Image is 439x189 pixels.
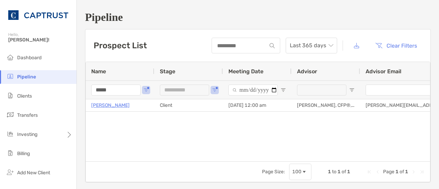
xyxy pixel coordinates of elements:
[262,169,285,175] div: Page Size:
[297,68,317,75] span: Advisor
[228,68,263,75] span: Meeting Date
[17,112,38,118] span: Transfers
[17,74,36,80] span: Pipeline
[366,68,401,75] span: Advisor Email
[6,130,14,138] img: investing icon
[349,87,355,93] button: Open Filter Menu
[375,169,380,175] div: Previous Page
[17,55,41,61] span: Dashboard
[290,38,333,53] span: Last 365 days
[6,168,14,176] img: add_new_client icon
[383,169,394,175] span: Page
[411,169,416,175] div: Next Page
[281,87,286,93] button: Open Filter Menu
[289,164,311,180] div: Page Size
[6,53,14,61] img: dashboard icon
[6,72,14,80] img: pipeline icon
[91,101,130,110] a: [PERSON_NAME]
[270,43,275,48] img: input icon
[8,3,68,27] img: CAPTRUST Logo
[6,91,14,100] img: clients icon
[17,151,30,156] span: Billing
[154,99,223,111] div: Client
[212,87,217,93] button: Open Filter Menu
[337,169,341,175] span: 1
[228,85,278,96] input: Meeting Date Filter Input
[342,169,346,175] span: of
[367,169,372,175] div: First Page
[17,93,32,99] span: Clients
[94,41,147,50] h3: Prospect List
[6,111,14,119] img: transfers icon
[400,169,404,175] span: of
[405,169,408,175] span: 1
[347,169,350,175] span: 1
[370,38,422,53] button: Clear Filters
[160,68,175,75] span: Stage
[223,99,292,111] div: [DATE] 12:00 am
[91,68,106,75] span: Name
[85,11,431,24] h1: Pipeline
[143,87,149,93] button: Open Filter Menu
[395,169,399,175] span: 1
[332,169,336,175] span: to
[328,169,331,175] span: 1
[292,169,301,175] div: 100
[419,169,425,175] div: Last Page
[17,170,50,176] span: Add New Client
[17,131,37,137] span: Investing
[6,149,14,157] img: billing icon
[91,85,141,96] input: Name Filter Input
[292,99,360,111] div: [PERSON_NAME], CFP®, CLU®
[8,37,72,43] span: [PERSON_NAME]!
